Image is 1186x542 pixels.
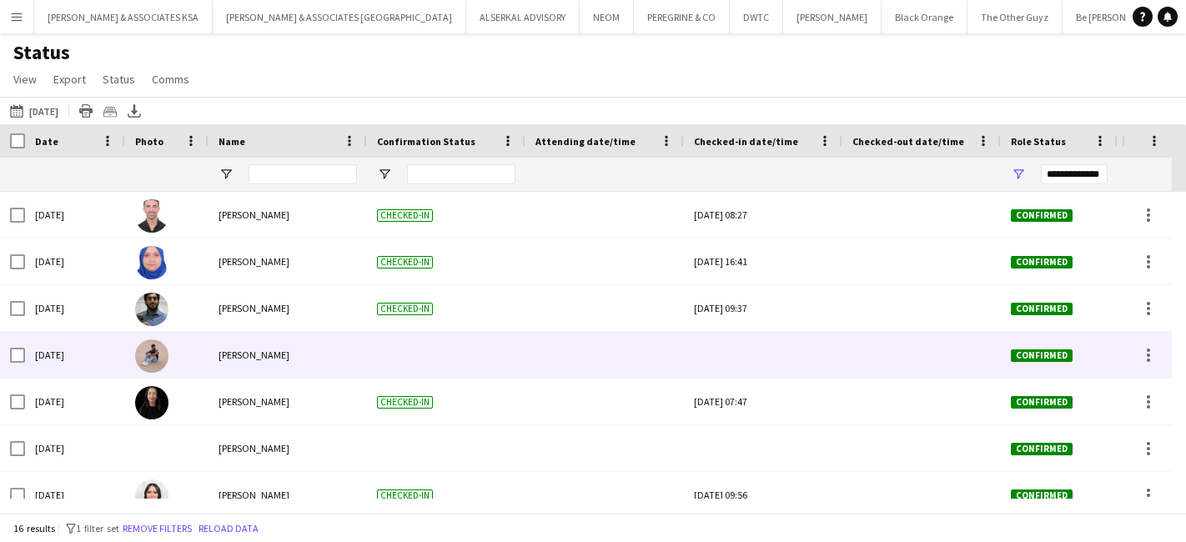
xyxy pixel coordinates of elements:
[135,199,168,233] img: Saif Saoudi
[219,208,289,221] span: [PERSON_NAME]
[35,135,58,148] span: Date
[25,238,125,284] div: [DATE]
[96,68,142,90] a: Status
[634,1,730,33] button: PEREGRINE & CO
[377,167,392,182] button: Open Filter Menu
[25,192,125,238] div: [DATE]
[580,1,634,33] button: NEOM
[76,522,119,534] span: 1 filter set
[145,68,196,90] a: Comms
[219,395,289,408] span: [PERSON_NAME]
[882,1,967,33] button: Black Orange
[219,167,234,182] button: Open Filter Menu
[25,379,125,424] div: [DATE]
[1011,303,1073,315] span: Confirmed
[1011,256,1073,268] span: Confirmed
[25,332,125,378] div: [DATE]
[53,72,86,87] span: Export
[1011,349,1073,362] span: Confirmed
[694,379,832,424] div: [DATE] 07:47
[694,285,832,331] div: [DATE] 09:37
[219,489,289,501] span: [PERSON_NAME]
[135,386,168,419] img: Mariam Rohrle
[377,209,433,222] span: Checked-in
[25,472,125,518] div: [DATE]
[377,489,433,502] span: Checked-in
[25,425,125,471] div: [DATE]
[967,1,1063,33] button: The Other Guyz
[377,135,475,148] span: Confirmation Status
[219,349,289,361] span: [PERSON_NAME]
[694,238,832,284] div: [DATE] 16:41
[119,519,195,538] button: Remove filters
[1011,167,1026,182] button: Open Filter Menu
[1011,489,1073,502] span: Confirmed
[7,101,62,121] button: [DATE]
[694,192,832,238] div: [DATE] 08:27
[34,1,213,33] button: [PERSON_NAME] & ASSOCIATES KSA
[100,101,120,121] app-action-btn: Crew files as ZIP
[1011,135,1066,148] span: Role Status
[13,72,37,87] span: View
[1063,1,1173,33] button: Be [PERSON_NAME]
[219,135,245,148] span: Name
[103,72,135,87] span: Status
[535,135,636,148] span: Attending date/time
[135,479,168,513] img: Ekram Balgosoon
[249,164,357,184] input: Name Filter Input
[466,1,580,33] button: ALSERKAL ADVISORY
[1011,443,1073,455] span: Confirmed
[694,472,832,518] div: [DATE] 09:56
[730,1,783,33] button: DWTC
[76,101,96,121] app-action-btn: Print
[852,135,964,148] span: Checked-out date/time
[1011,396,1073,409] span: Confirmed
[213,1,466,33] button: [PERSON_NAME] & ASSOCIATES [GEOGRAPHIC_DATA]
[7,68,43,90] a: View
[195,519,262,538] button: Reload data
[135,135,163,148] span: Photo
[47,68,93,90] a: Export
[219,302,289,314] span: [PERSON_NAME]
[135,339,168,373] img: Alejando Alsalkhadi
[377,256,433,268] span: Checked-in
[219,255,289,268] span: [PERSON_NAME]
[407,164,515,184] input: Confirmation Status Filter Input
[694,135,798,148] span: Checked-in date/time
[152,72,189,87] span: Comms
[783,1,882,33] button: [PERSON_NAME]
[124,101,144,121] app-action-btn: Export XLSX
[219,442,289,454] span: [PERSON_NAME]
[377,303,433,315] span: Checked-in
[135,293,168,326] img: Saif Khan
[377,396,433,409] span: Checked-in
[135,246,168,279] img: Janna Khalaf
[25,285,125,331] div: [DATE]
[1011,209,1073,222] span: Confirmed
